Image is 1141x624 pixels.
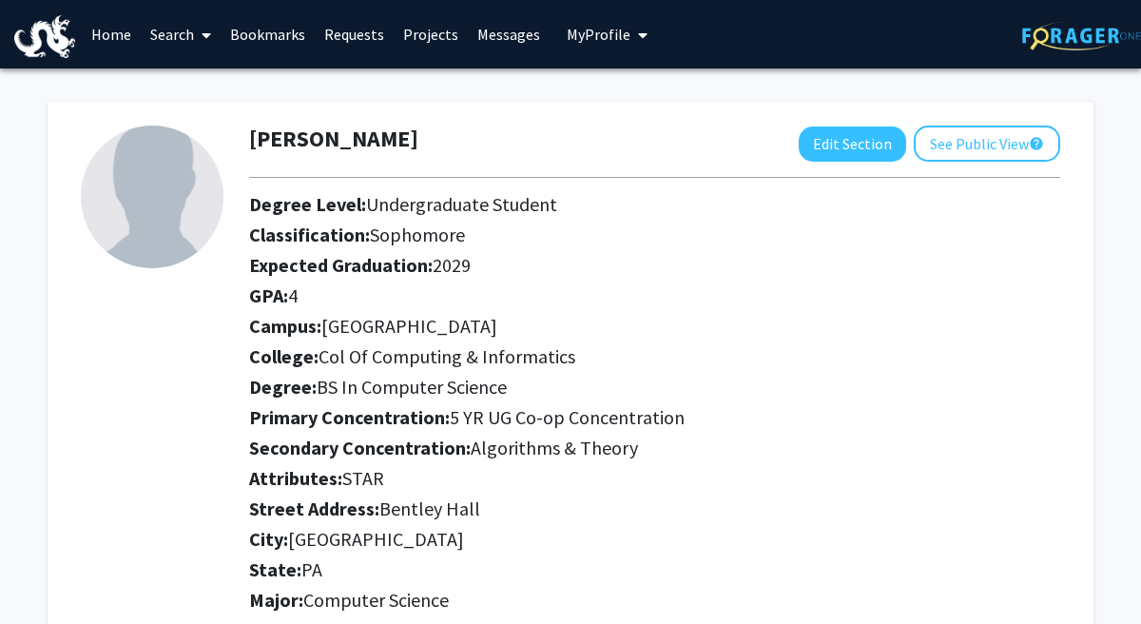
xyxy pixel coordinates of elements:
[379,497,480,520] span: Bentley Hall
[394,1,468,68] a: Projects
[249,284,1060,307] h2: GPA:
[14,15,75,58] img: Drexel University Logo
[315,1,394,68] a: Requests
[249,315,1060,338] h2: Campus:
[450,405,685,429] span: 5 YR UG Co-op Concentration
[249,528,1060,551] h2: City:
[342,466,384,490] span: STAR
[288,283,298,307] span: 4
[366,192,557,216] span: Undergraduate Student
[914,126,1060,162] button: See Public View
[319,344,575,368] span: Col Of Computing & Informatics
[317,375,507,399] span: BS In Computer Science
[249,497,1060,520] h2: Street Address:
[221,1,315,68] a: Bookmarks
[321,314,497,338] span: [GEOGRAPHIC_DATA]
[14,538,81,610] iframe: Chat
[249,437,1060,459] h2: Secondary Concentration:
[249,254,1060,277] h2: Expected Graduation:
[249,224,1060,246] h2: Classification:
[471,436,638,459] span: Algorithms & Theory
[433,253,471,277] span: 2029
[249,558,1060,581] h2: State:
[370,223,465,246] span: Sophomore
[1029,132,1044,155] mat-icon: help
[1022,21,1141,50] img: ForagerOne Logo
[301,557,322,581] span: PA
[249,589,1060,612] h2: Major:
[303,588,449,612] span: Computer Science
[288,527,464,551] span: [GEOGRAPHIC_DATA]
[141,1,221,68] a: Search
[249,406,1060,429] h2: Primary Concentration:
[249,376,1060,399] h2: Degree:
[799,127,906,162] button: Edit Section
[249,467,1060,490] h2: Attributes:
[468,1,550,68] a: Messages
[249,345,1060,368] h2: College:
[81,126,223,268] img: Profile Picture
[82,1,141,68] a: Home
[249,126,418,153] h1: [PERSON_NAME]
[567,25,630,44] span: My Profile
[249,193,1060,216] h2: Degree Level:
